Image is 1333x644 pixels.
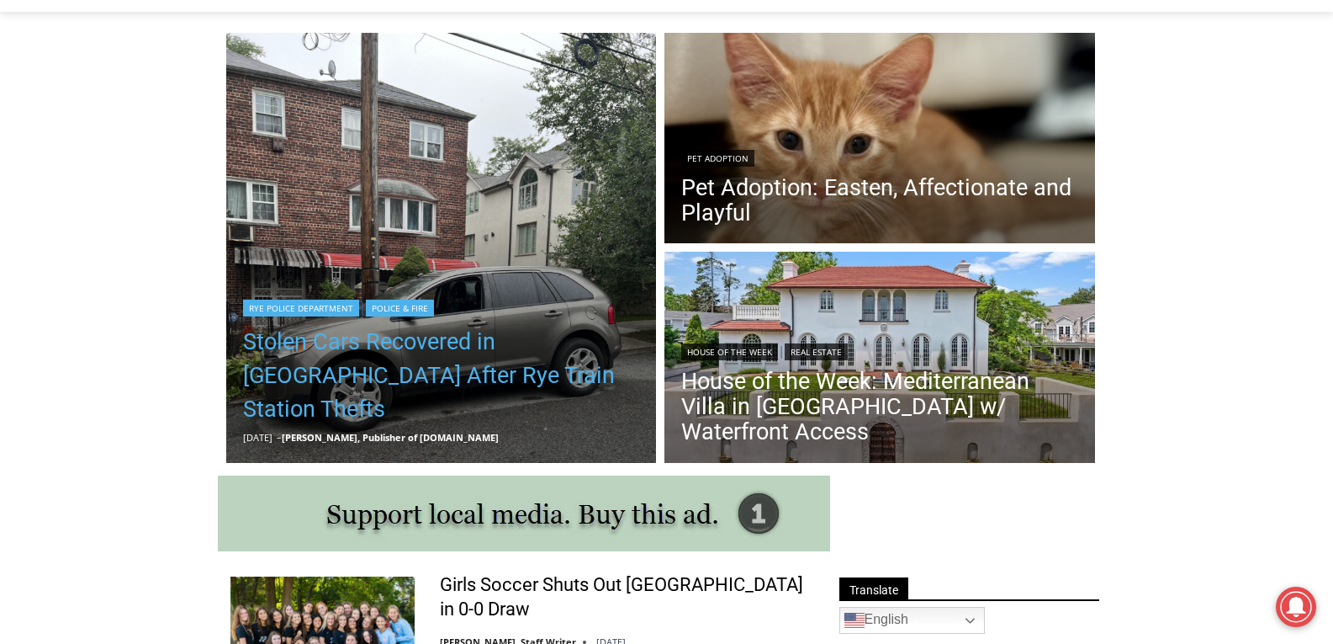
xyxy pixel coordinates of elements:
[243,296,640,317] div: |
[173,105,247,201] div: "[PERSON_NAME]'s draw is the fine variety of pristine raw fish kept on hand"
[243,325,640,426] a: Stolen Cars Recovered in [GEOGRAPHIC_DATA] After Rye Train Station Thefts
[664,252,1095,467] img: 514 Alda Road, Mamaroneck
[844,610,865,631] img: en
[664,33,1095,248] a: Read More Pet Adoption: Easten, Affectionate and Playful
[681,343,778,360] a: House of the Week
[366,300,434,317] a: Police & Fire
[226,33,657,464] img: (PHOTO: This Ford Edge was stolen from the Rye Metro North train station on Tuesday, September 9,...
[277,431,282,444] span: –
[839,577,908,600] span: Translate
[681,175,1078,226] a: Pet Adoption: Easten, Affectionate and Playful
[243,300,359,317] a: Rye Police Department
[282,431,499,444] a: [PERSON_NAME], Publisher of [DOMAIN_NAME]
[839,607,985,634] a: English
[664,252,1095,467] a: Read More House of the Week: Mediterranean Villa in Mamaroneck w/ Waterfront Access
[440,168,780,205] span: Intern @ [DOMAIN_NAME]
[226,33,657,464] a: Read More Stolen Cars Recovered in Bronx After Rye Train Station Thefts
[425,1,795,163] div: "We would have speakers with experience in local journalism speak to us about their experiences a...
[243,431,272,444] time: [DATE]
[681,369,1078,444] a: House of the Week: Mediterranean Villa in [GEOGRAPHIC_DATA] w/ Waterfront Access
[681,150,754,167] a: Pet Adoption
[785,343,848,360] a: Real Estate
[1,169,169,210] a: Open Tues. - Sun. [PHONE_NUMBER]
[681,340,1078,360] div: |
[405,163,815,210] a: Intern @ [DOMAIN_NAME]
[5,173,165,237] span: Open Tues. - Sun. [PHONE_NUMBER]
[664,33,1095,248] img: [PHOTO: Easten]
[218,476,830,551] img: support local media, buy this ad
[440,573,809,621] a: Girls Soccer Shuts Out [GEOGRAPHIC_DATA] in 0-0 Draw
